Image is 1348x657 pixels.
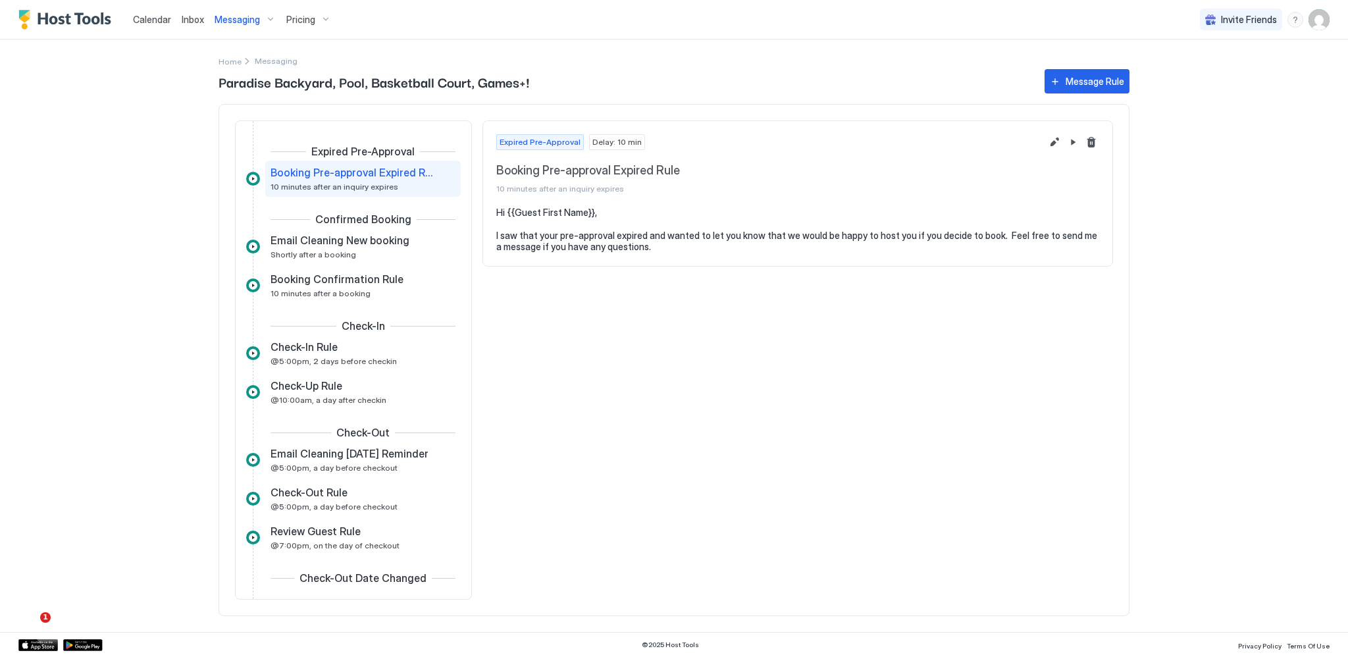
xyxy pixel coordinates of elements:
[215,14,260,26] span: Messaging
[255,56,298,66] span: Breadcrumb
[182,14,204,25] span: Inbox
[133,13,171,26] a: Calendar
[271,395,386,405] span: @10:00am, a day after checkin
[1287,12,1303,28] div: menu
[299,571,427,585] span: Check-Out Date Changed
[63,639,103,651] a: Google Play Store
[182,13,204,26] a: Inbox
[271,540,400,550] span: @7:00pm, on the day of checkout
[271,250,356,259] span: Shortly after a booking
[219,57,242,66] span: Home
[18,10,117,30] a: Host Tools Logo
[1287,638,1330,652] a: Terms Of Use
[219,72,1031,92] span: Paradise Backyard, Pool, Basketball Court, Games+!
[271,166,434,179] span: Booking Pre-approval Expired Rule
[271,486,348,499] span: Check-Out Rule
[1045,69,1129,93] button: Message Rule
[271,182,398,192] span: 10 minutes after an inquiry expires
[219,54,242,68] a: Home
[642,641,699,649] span: © 2025 Host Tools
[1047,134,1062,150] button: Edit message rule
[1238,638,1282,652] a: Privacy Policy
[500,136,581,148] span: Expired Pre-Approval
[1238,642,1282,650] span: Privacy Policy
[271,273,403,286] span: Booking Confirmation Rule
[133,14,171,25] span: Calendar
[271,288,371,298] span: 10 minutes after a booking
[271,447,428,460] span: Email Cleaning [DATE] Reminder
[40,612,51,623] span: 1
[1221,14,1277,26] span: Invite Friends
[1309,9,1330,30] div: User profile
[1287,642,1330,650] span: Terms Of Use
[219,54,242,68] div: Breadcrumb
[315,213,411,226] span: Confirmed Booking
[1065,134,1081,150] button: Pause Message Rule
[271,234,409,247] span: Email Cleaning New booking
[336,426,390,439] span: Check-Out
[18,639,58,651] a: App Store
[1066,74,1124,88] div: Message Rule
[1083,134,1099,150] button: Delete message rule
[342,319,385,332] span: Check-In
[271,463,398,473] span: @5:00pm, a day before checkout
[271,340,338,354] span: Check-In Rule
[271,502,398,512] span: @5:00pm, a day before checkout
[496,184,1041,194] span: 10 minutes after an inquiry expires
[13,612,45,644] iframe: Intercom live chat
[271,356,397,366] span: @5:00pm, 2 days before checkin
[496,207,1099,253] pre: Hi {{Guest First Name}}, I saw that your pre-approval expired and wanted to let you know that we ...
[271,525,361,538] span: Review Guest Rule
[286,14,315,26] span: Pricing
[592,136,642,148] span: Delay: 10 min
[271,379,342,392] span: Check-Up Rule
[496,163,1041,178] span: Booking Pre-approval Expired Rule
[311,145,415,158] span: Expired Pre-Approval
